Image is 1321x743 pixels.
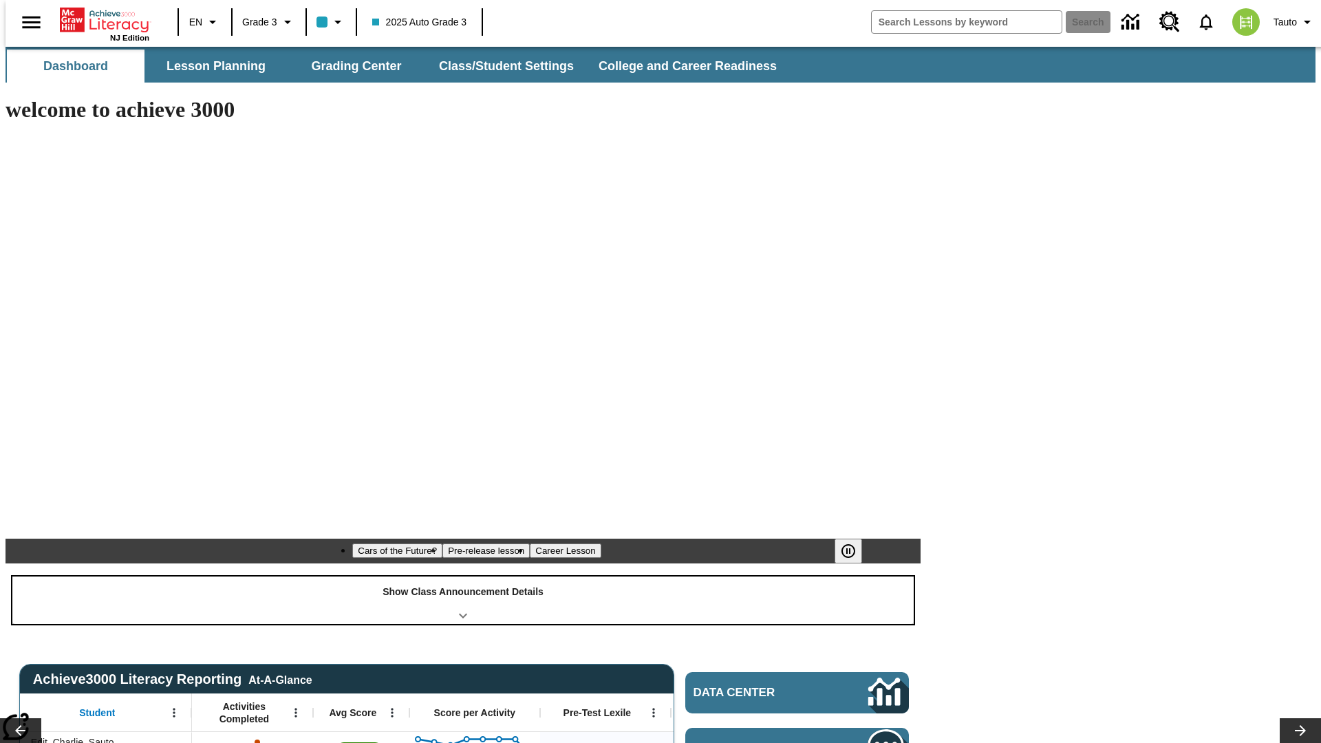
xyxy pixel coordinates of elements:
[588,50,788,83] button: College and Career Readiness
[835,539,876,563] div: Pause
[199,700,290,725] span: Activities Completed
[434,707,516,719] span: Score per Activity
[164,702,184,723] button: Open Menu
[382,702,402,723] button: Open Menu
[835,539,862,563] button: Pause
[6,97,921,122] h1: welcome to achieve 3000
[12,577,914,624] div: Show Class Announcement Details
[11,2,52,43] button: Open side menu
[530,543,601,558] button: Slide 3 Career Lesson
[7,50,144,83] button: Dashboard
[242,15,277,30] span: Grade 3
[685,672,909,713] a: Data Center
[60,6,149,34] a: Home
[694,686,822,700] span: Data Center
[563,707,632,719] span: Pre-Test Lexile
[352,543,442,558] button: Slide 1 Cars of the Future?
[329,707,376,719] span: Avg Score
[183,10,227,34] button: Language: EN, Select a language
[311,10,352,34] button: Class color is light blue. Change class color
[1113,3,1151,41] a: Data Center
[383,585,544,599] p: Show Class Announcement Details
[1280,718,1321,743] button: Lesson carousel, Next
[428,50,585,83] button: Class/Student Settings
[1232,8,1260,36] img: avatar image
[872,11,1062,33] input: search field
[248,671,312,687] div: At-A-Glance
[237,10,301,34] button: Grade: Grade 3, Select a grade
[643,702,664,723] button: Open Menu
[6,47,1315,83] div: SubNavbar
[1188,4,1224,40] a: Notifications
[1268,10,1321,34] button: Profile/Settings
[147,50,285,83] button: Lesson Planning
[372,15,467,30] span: 2025 Auto Grade 3
[79,707,115,719] span: Student
[1274,15,1297,30] span: Tauto
[1224,4,1268,40] button: Select a new avatar
[189,15,202,30] span: EN
[33,671,312,687] span: Achieve3000 Literacy Reporting
[442,543,530,558] button: Slide 2 Pre-release lesson
[110,34,149,42] span: NJ Edition
[1151,3,1188,41] a: Resource Center, Will open in new tab
[288,50,425,83] button: Grading Center
[286,702,306,723] button: Open Menu
[60,5,149,42] div: Home
[6,50,789,83] div: SubNavbar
